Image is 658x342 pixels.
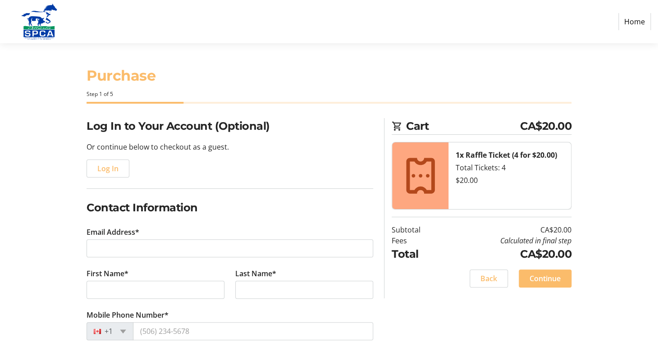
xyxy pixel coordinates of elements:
[392,246,443,262] td: Total
[530,273,561,284] span: Continue
[443,246,571,262] td: CA$20.00
[87,160,129,178] button: Log In
[133,322,373,340] input: (506) 234-5678
[392,224,443,235] td: Subtotal
[456,162,564,173] div: Total Tickets: 4
[392,235,443,246] td: Fees
[87,268,128,279] label: First Name*
[618,13,651,30] a: Home
[443,235,571,246] td: Calculated in final step
[7,4,71,40] img: Alberta SPCA's Logo
[87,141,373,152] p: Or continue below to checkout as a guest.
[406,118,520,134] span: Cart
[87,65,571,87] h1: Purchase
[520,118,571,134] span: CA$20.00
[519,269,571,287] button: Continue
[87,227,139,237] label: Email Address*
[87,118,373,134] h2: Log In to Your Account (Optional)
[87,200,373,216] h2: Contact Information
[456,150,557,160] strong: 1x Raffle Ticket (4 for $20.00)
[235,268,276,279] label: Last Name*
[470,269,508,287] button: Back
[443,224,571,235] td: CA$20.00
[87,310,169,320] label: Mobile Phone Number*
[456,175,564,186] div: $20.00
[87,90,571,98] div: Step 1 of 5
[97,163,119,174] span: Log In
[480,273,497,284] span: Back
